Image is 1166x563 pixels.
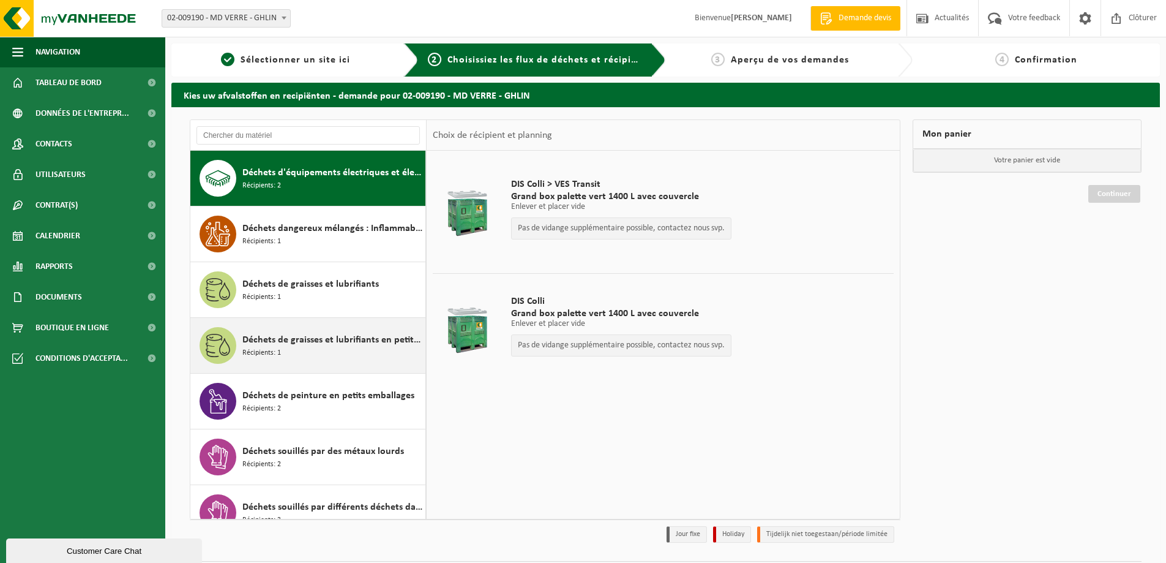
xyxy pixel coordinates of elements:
[242,403,281,415] span: Récipients: 2
[711,53,725,66] span: 3
[427,120,558,151] div: Choix de récipient et planning
[995,53,1009,66] span: 4
[511,178,731,191] span: DIS Colli > VES Transit
[713,526,751,543] li: Holiday
[6,536,204,563] iframe: chat widget
[428,53,441,66] span: 2
[36,221,80,251] span: Calendrier
[242,236,281,247] span: Récipients: 1
[913,149,1141,172] p: Votre panier est vide
[190,262,426,318] button: Déchets de graisses et lubrifiants Récipients: 1
[667,526,707,543] li: Jour fixe
[36,159,86,190] span: Utilisateurs
[36,282,82,312] span: Documents
[196,126,420,145] input: Chercher du matériel
[511,320,731,328] p: Enlever et placer vide
[1088,185,1140,203] a: Continuer
[810,6,900,31] a: Demande devis
[511,308,731,320] span: Grand box palette vert 1400 L avec couvercle
[241,55,350,65] span: Sélectionner un site ici
[1015,55,1077,65] span: Confirmation
[242,388,414,403] span: Déchets de peinture en petits emballages
[36,312,109,343] span: Boutique en ligne
[178,53,394,67] a: 1Sélectionner un site ici
[190,485,426,541] button: Déchets souillés par différents déchets dangereux Récipients: 3
[731,13,792,23] strong: [PERSON_NAME]
[511,295,731,308] span: DIS Colli
[731,55,849,65] span: Aperçu de vos demandes
[511,191,731,203] span: Grand box palette vert 1400 L avec couvercle
[162,9,291,28] span: 02-009190 - MD VERRE - GHLIN
[242,180,281,192] span: Récipients: 2
[518,224,725,233] p: Pas de vidange supplémentaire possible, contactez nous svp.
[36,190,78,221] span: Contrat(s)
[242,459,281,470] span: Récipients: 2
[242,515,281,526] span: Récipients: 3
[36,129,72,159] span: Contacts
[36,37,80,67] span: Navigation
[190,151,426,206] button: Déchets d'équipements électriques et électroniques - Sans tubes cathodiques Récipients: 2
[242,347,281,359] span: Récipients: 1
[447,55,651,65] span: Choisissiez les flux de déchets et récipients
[221,53,234,66] span: 1
[36,343,128,374] span: Conditions d'accepta...
[36,67,102,98] span: Tableau de bord
[518,341,725,350] p: Pas de vidange supplémentaire possible, contactez nous svp.
[242,444,404,459] span: Déchets souillés par des métaux lourds
[190,374,426,429] button: Déchets de peinture en petits emballages Récipients: 2
[162,10,290,27] span: 02-009190 - MD VERRE - GHLIN
[190,206,426,262] button: Déchets dangereux mélangés : Inflammable - Corrosif Récipients: 1
[511,203,731,211] p: Enlever et placer vide
[242,165,422,180] span: Déchets d'équipements électriques et électroniques - Sans tubes cathodiques
[171,83,1160,107] h2: Kies uw afvalstoffen en recipiënten - demande pour 02-009190 - MD VERRE - GHLIN
[913,119,1142,149] div: Mon panier
[36,98,129,129] span: Données de l'entrepr...
[242,277,379,292] span: Déchets de graisses et lubrifiants
[242,333,422,347] span: Déchets de graisses et lubrifiants en petit emballage
[242,221,422,236] span: Déchets dangereux mélangés : Inflammable - Corrosif
[242,292,281,303] span: Récipients: 1
[835,12,894,25] span: Demande devis
[190,429,426,485] button: Déchets souillés par des métaux lourds Récipients: 2
[36,251,73,282] span: Rapports
[757,526,894,543] li: Tijdelijk niet toegestaan/période limitée
[190,318,426,374] button: Déchets de graisses et lubrifiants en petit emballage Récipients: 1
[242,500,422,515] span: Déchets souillés par différents déchets dangereux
